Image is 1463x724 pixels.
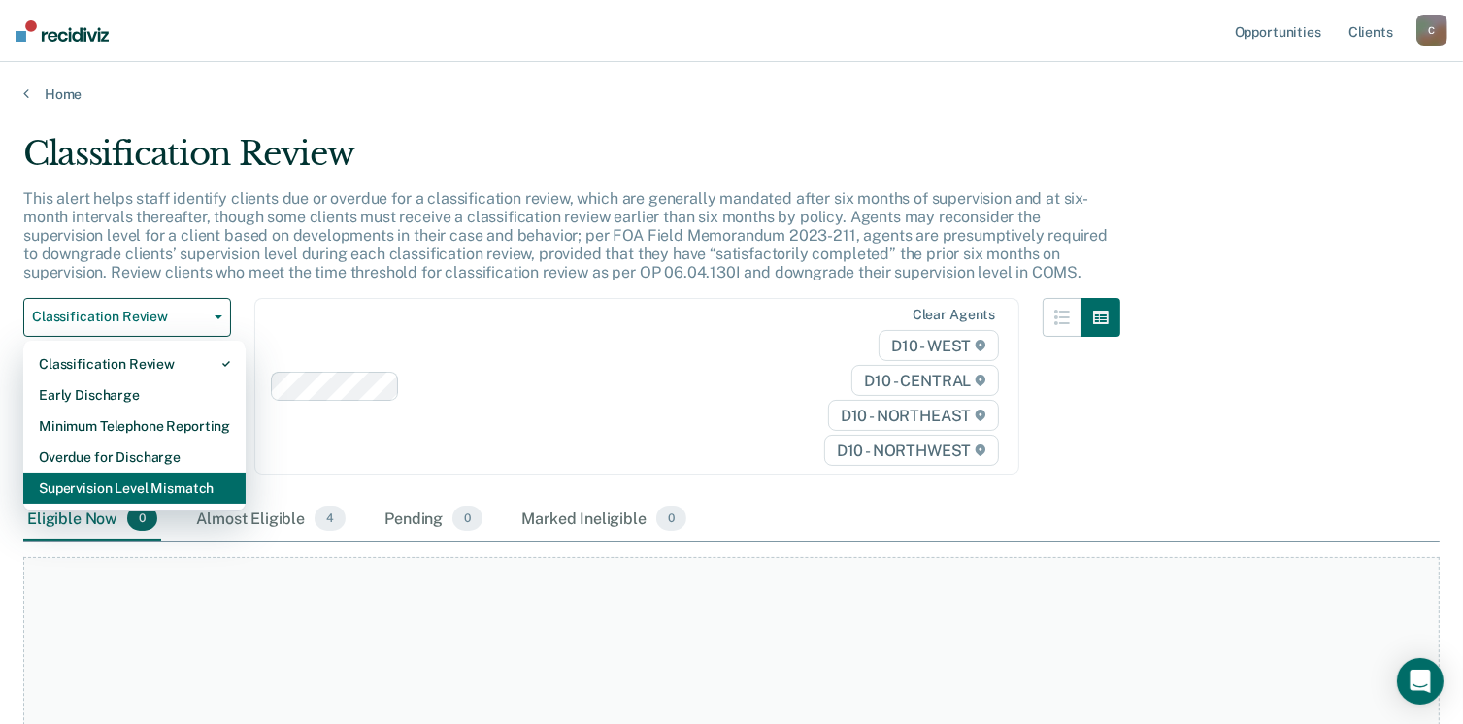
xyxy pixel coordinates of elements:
[851,365,999,396] span: D10 - CENTRAL
[23,498,161,541] div: Eligible Now0
[23,85,1440,103] a: Home
[23,189,1108,282] p: This alert helps staff identify clients due or overdue for a classification review, which are gen...
[315,506,346,531] span: 4
[39,473,230,504] div: Supervision Level Mismatch
[879,330,999,361] span: D10 - WEST
[381,498,486,541] div: Pending0
[39,442,230,473] div: Overdue for Discharge
[192,498,349,541] div: Almost Eligible4
[39,379,230,411] div: Early Discharge
[828,400,999,431] span: D10 - NORTHEAST
[32,309,207,325] span: Classification Review
[1416,15,1447,46] button: C
[39,348,230,379] div: Classification Review
[23,298,231,337] button: Classification Review
[452,506,482,531] span: 0
[913,307,995,323] div: Clear agents
[1397,658,1444,705] div: Open Intercom Messenger
[23,134,1120,189] div: Classification Review
[39,411,230,442] div: Minimum Telephone Reporting
[824,435,999,466] span: D10 - NORTHWEST
[517,498,690,541] div: Marked Ineligible0
[656,506,686,531] span: 0
[127,506,157,531] span: 0
[16,20,109,42] img: Recidiviz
